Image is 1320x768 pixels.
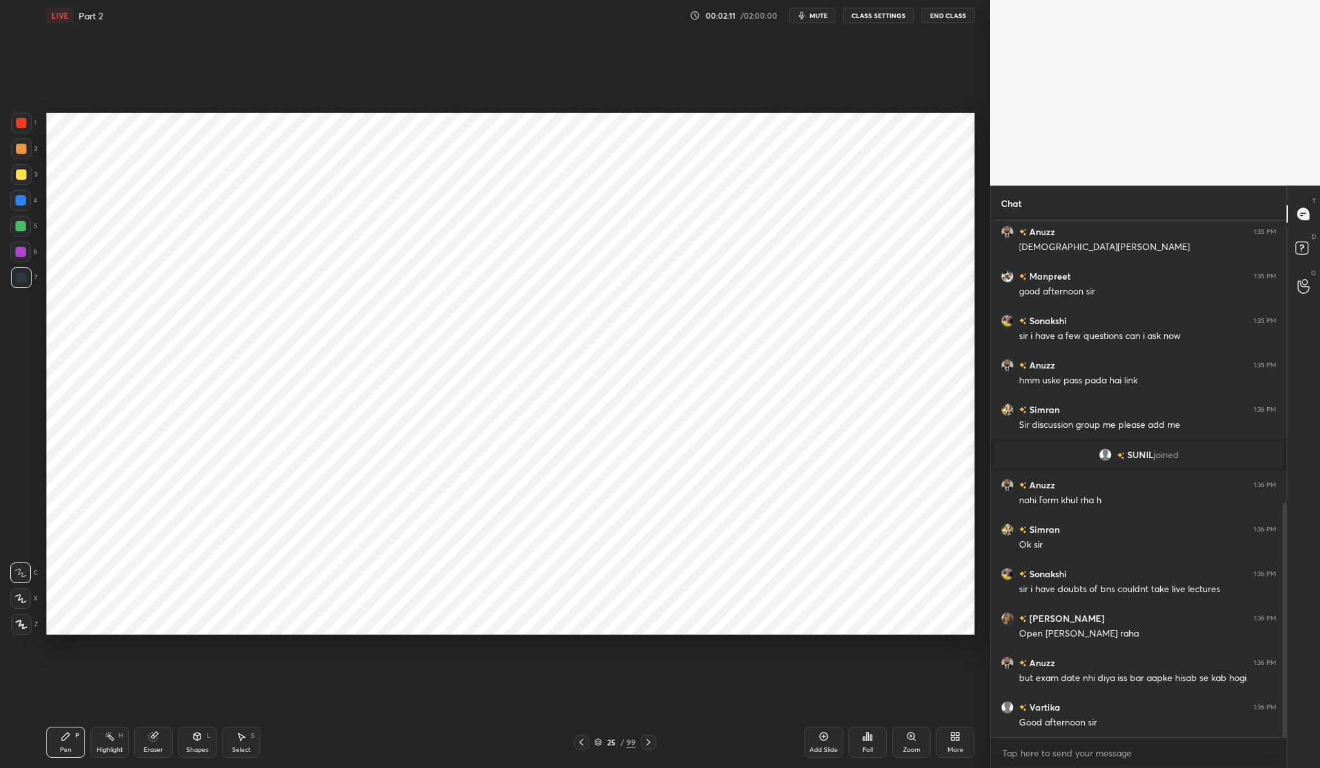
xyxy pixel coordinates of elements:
img: no-rating-badge.077c3623.svg [1019,318,1027,325]
div: but exam date nhi diya iss bar aapke hisab se kab hogi [1019,672,1276,685]
div: / [620,738,624,746]
img: no-rating-badge.077c3623.svg [1019,362,1027,369]
img: 73aa82485a5f44aa902925d89d7065fd.jpg [1001,359,1014,372]
div: L [207,733,211,739]
img: no-rating-badge.077c3623.svg [1117,452,1125,459]
img: default.png [1001,701,1014,714]
div: X [10,588,38,609]
img: default.png [1099,448,1112,461]
div: 1:36 PM [1254,570,1276,578]
div: [DEMOGRAPHIC_DATA][PERSON_NAME] [1019,241,1276,254]
img: 73aa82485a5f44aa902925d89d7065fd.jpg [1001,657,1014,669]
span: mute [810,11,828,20]
div: 1:36 PM [1254,526,1276,533]
img: no-rating-badge.077c3623.svg [1019,407,1027,414]
img: no-rating-badge.077c3623.svg [1019,229,1027,236]
div: 5 [10,216,37,236]
div: Pen [60,747,72,753]
h6: Anuzz [1027,478,1055,492]
div: More [947,747,964,753]
div: Sir discussion group me please add me [1019,419,1276,432]
div: Ok sir [1019,539,1276,552]
div: 1:35 PM [1254,361,1276,369]
div: sir i have doubts of bns couldnt take live lectures [1019,583,1276,596]
img: 090de2e1faf9446bab52aed3ed2f418b.jpg [1001,612,1014,625]
h6: Manpreet [1027,269,1071,283]
div: LIVE [46,8,73,23]
div: Zoom [903,747,920,753]
h6: Anuzz [1027,656,1055,669]
h6: Anuzz [1027,358,1055,372]
div: 2 [11,139,37,159]
img: 3 [1001,403,1014,416]
div: nahi form khul rha h [1019,494,1276,507]
div: 1:36 PM [1254,406,1276,414]
p: Chat [991,186,1032,220]
p: T [1312,196,1316,206]
div: Open [PERSON_NAME] raha [1019,628,1276,640]
div: 1:35 PM [1254,228,1276,236]
img: 73aa82485a5f44aa902925d89d7065fd.jpg [1001,479,1014,492]
img: f48a681c9e2547ab9ab7e6964dc9b791.jpg [1001,314,1014,327]
button: mute [789,8,835,23]
div: S [251,733,255,739]
div: 1:36 PM [1254,659,1276,667]
img: no-rating-badge.077c3623.svg [1019,704,1027,711]
div: 7 [11,267,37,288]
img: 7c94a3ccecd141529fbca147dfa4f13e.jpg [1001,270,1014,283]
img: f48a681c9e2547ab9ab7e6964dc9b791.jpg [1001,568,1014,581]
div: hmm uske pass pada hai link [1019,374,1276,387]
h6: Simran [1027,523,1060,536]
img: no-rating-badge.077c3623.svg [1019,660,1027,667]
img: no-rating-badge.077c3623.svg [1019,571,1027,578]
div: Poll [862,747,873,753]
h6: Sonakshi [1027,314,1067,327]
div: 3 [11,164,37,185]
div: grid [991,221,1286,737]
img: no-rating-badge.077c3623.svg [1019,615,1027,622]
h6: [PERSON_NAME] [1027,611,1105,625]
div: 1:36 PM [1254,481,1276,489]
div: C [10,562,38,583]
div: 1:35 PM [1254,273,1276,280]
img: no-rating-badge.077c3623.svg [1019,526,1027,533]
p: G [1311,268,1316,278]
div: Highlight [97,747,123,753]
div: 99 [626,736,636,748]
h6: Sonakshi [1027,567,1067,581]
span: SUNIL [1127,450,1154,460]
div: good afternoon sir [1019,285,1276,298]
div: sir i have a few questions can i ask now [1019,330,1276,343]
p: D [1312,232,1316,242]
img: no-rating-badge.077c3623.svg [1019,482,1027,489]
button: CLASS SETTINGS [843,8,914,23]
div: Eraser [144,747,163,753]
div: 25 [605,738,617,746]
span: joined [1154,450,1179,460]
img: 73aa82485a5f44aa902925d89d7065fd.jpg [1001,226,1014,238]
h6: Vartika [1027,700,1060,714]
h6: Simran [1027,403,1060,416]
div: Good afternoon sir [1019,716,1276,729]
h4: Part 2 [79,10,103,22]
div: Select [232,747,251,753]
button: End Class [922,8,975,23]
div: 1:35 PM [1254,317,1276,325]
div: Z [11,614,38,635]
h6: Anuzz [1027,225,1055,238]
div: 6 [10,242,37,262]
div: 1:36 PM [1254,704,1276,711]
div: H [119,733,123,739]
img: 3 [1001,523,1014,536]
img: no-rating-badge.077c3623.svg [1019,273,1027,280]
div: 1:36 PM [1254,615,1276,622]
div: P [75,733,79,739]
div: Add Slide [810,747,838,753]
div: 4 [10,190,37,211]
div: 1 [11,113,37,133]
div: Shapes [186,747,208,753]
